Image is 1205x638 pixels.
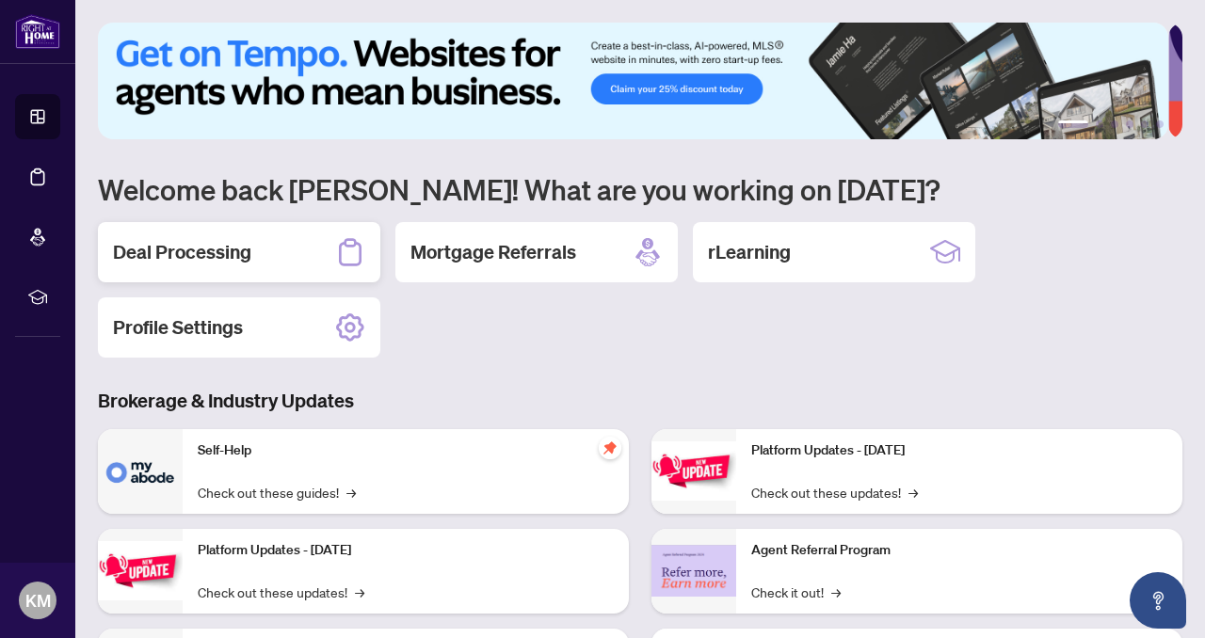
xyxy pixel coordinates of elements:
button: 3 [1111,120,1118,128]
a: Check out these guides!→ [198,482,356,502]
img: logo [15,14,60,49]
p: Agent Referral Program [751,540,1167,561]
p: Platform Updates - [DATE] [751,440,1167,461]
img: Platform Updates - June 23, 2025 [651,441,736,501]
span: pushpin [599,437,621,459]
h2: Profile Settings [113,314,243,341]
p: Platform Updates - [DATE] [198,540,614,561]
img: Agent Referral Program [651,545,736,597]
span: KM [25,587,51,614]
h3: Brokerage & Industry Updates [98,388,1182,414]
button: 5 [1141,120,1149,128]
h2: Deal Processing [113,239,251,265]
span: → [908,482,918,502]
h2: rLearning [708,239,791,265]
img: Platform Updates - September 16, 2025 [98,541,183,600]
button: 6 [1156,120,1164,128]
a: Check out these updates!→ [198,582,364,602]
span: → [831,582,841,602]
img: Self-Help [98,429,183,514]
a: Check it out!→ [751,582,841,602]
button: 1 [1058,120,1088,128]
button: Open asap [1130,572,1186,629]
a: Check out these updates!→ [751,482,918,502]
p: Self-Help [198,440,614,461]
h1: Welcome back [PERSON_NAME]! What are you working on [DATE]? [98,171,1182,207]
span: → [355,582,364,602]
span: → [346,482,356,502]
button: 2 [1096,120,1103,128]
img: Slide 0 [98,23,1168,139]
h2: Mortgage Referrals [410,239,576,265]
button: 4 [1126,120,1133,128]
